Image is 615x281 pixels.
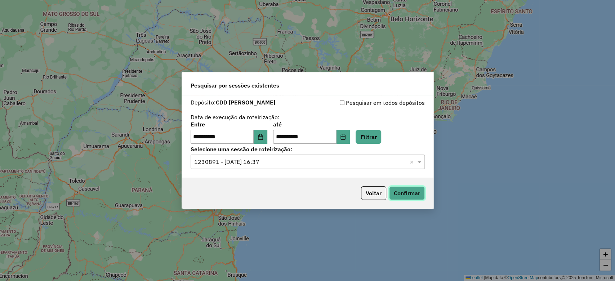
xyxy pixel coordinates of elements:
[410,157,416,166] span: Clear all
[191,120,267,129] label: Entre
[389,186,425,200] button: Confirmar
[361,186,386,200] button: Voltar
[191,145,425,153] label: Selecione uma sessão de roteirização:
[337,130,350,144] button: Choose Date
[308,98,425,107] div: Pesquisar em todos depósitos
[254,130,267,144] button: Choose Date
[191,113,280,121] label: Data de execução da roteirização:
[356,130,381,144] button: Filtrar
[191,81,279,90] span: Pesquisar por sessões existentes
[273,120,350,129] label: até
[191,98,275,107] label: Depósito:
[216,99,275,106] strong: CDD [PERSON_NAME]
